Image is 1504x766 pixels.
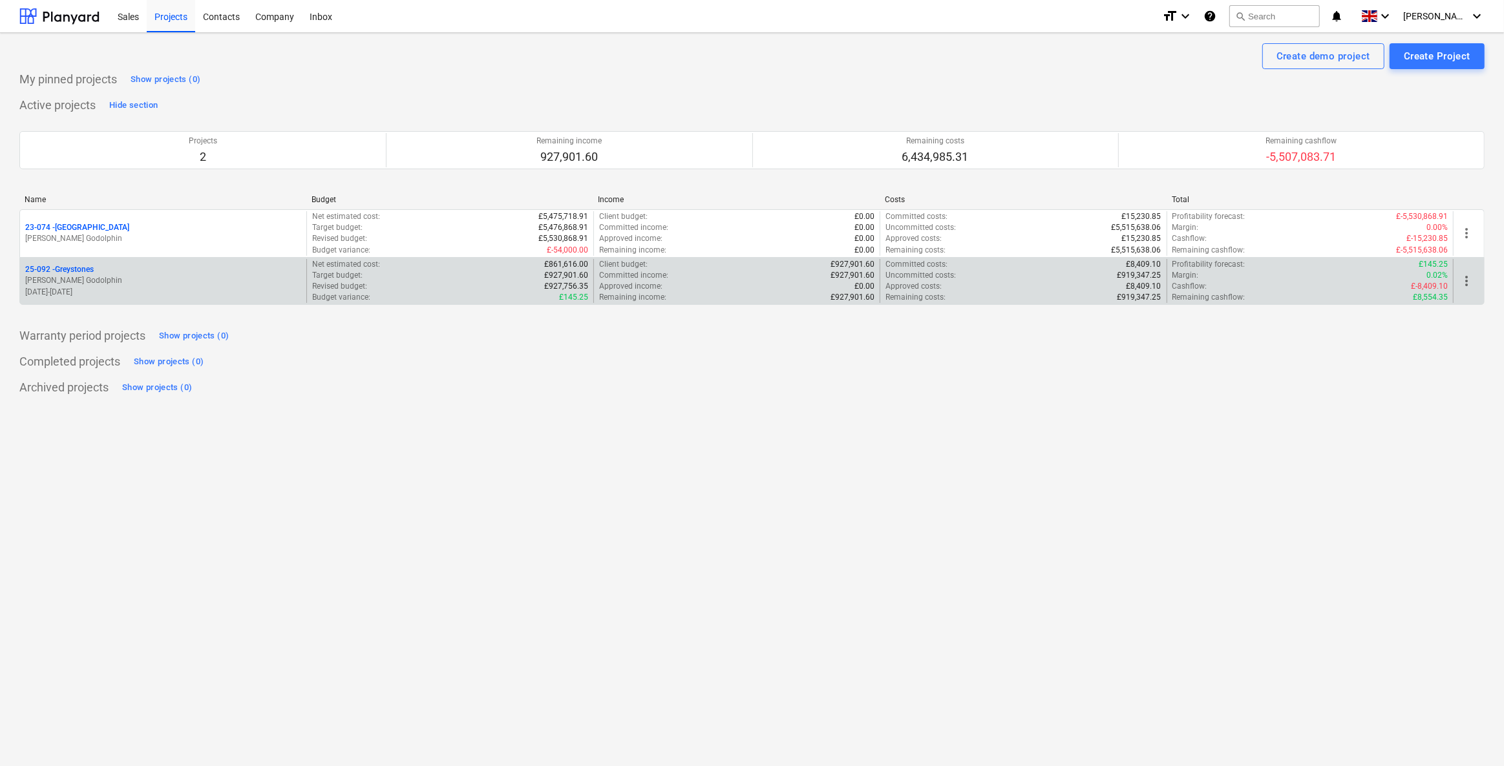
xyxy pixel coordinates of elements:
[599,281,662,292] p: Approved income :
[831,270,874,281] p: £927,901.60
[312,270,363,281] p: Target budget :
[25,195,301,204] div: Name
[1266,149,1337,165] p: -5,507,083.71
[1404,48,1470,65] div: Create Project
[1235,11,1245,21] span: search
[1127,259,1161,270] p: £8,409.10
[854,211,874,222] p: £0.00
[312,281,367,292] p: Revised budget :
[1162,8,1178,24] i: format_size
[159,329,229,344] div: Show projects (0)
[885,245,946,256] p: Remaining costs :
[599,270,668,281] p: Committed income :
[547,245,588,256] p: £-54,000.00
[885,292,946,303] p: Remaining costs :
[598,195,875,204] div: Income
[1172,292,1245,303] p: Remaining cashflow :
[19,328,145,344] p: Warranty period projects
[122,380,192,395] div: Show projects (0)
[119,377,195,398] button: Show projects (0)
[1330,8,1343,24] i: notifications
[25,264,94,275] p: 25-092 - Greystones
[312,292,370,303] p: Budget variance :
[189,149,217,165] p: 2
[1127,281,1161,292] p: £8,409.10
[1390,43,1485,69] button: Create Project
[19,354,120,369] p: Completed projects
[544,281,588,292] p: £927,756.35
[1178,8,1193,24] i: keyboard_arrow_down
[1117,270,1161,281] p: £919,347.25
[134,355,204,369] div: Show projects (0)
[131,351,207,372] button: Show projects (0)
[19,98,96,113] p: Active projects
[312,245,370,256] p: Budget variance :
[109,98,158,113] div: Hide section
[1112,245,1161,256] p: £5,515,638.06
[544,259,588,270] p: £861,616.00
[902,149,969,165] p: 6,434,985.31
[1266,136,1337,147] p: Remaining cashflow
[19,72,117,87] p: My pinned projects
[19,380,109,395] p: Archived projects
[312,259,380,270] p: Net estimated cost :
[599,245,666,256] p: Remaining income :
[1459,273,1474,289] span: more_vert
[599,292,666,303] p: Remaining income :
[1396,245,1448,256] p: £-5,515,638.06
[312,222,363,233] p: Target budget :
[854,281,874,292] p: £0.00
[312,211,380,222] p: Net estimated cost :
[25,222,129,233] p: 23-074 - [GEOGRAPHIC_DATA]
[885,211,948,222] p: Committed costs :
[312,195,588,204] div: Budget
[1396,211,1448,222] p: £-5,530,868.91
[831,292,874,303] p: £927,901.60
[854,233,874,244] p: £0.00
[1426,222,1448,233] p: 0.00%
[1172,233,1207,244] p: Cashflow :
[599,233,662,244] p: Approved income :
[1112,222,1161,233] p: £5,515,638.06
[1377,8,1393,24] i: keyboard_arrow_down
[538,211,588,222] p: £5,475,718.91
[1469,8,1485,24] i: keyboard_arrow_down
[156,326,232,346] button: Show projects (0)
[538,233,588,244] p: £5,530,868.91
[1172,195,1448,204] div: Total
[538,222,588,233] p: £5,476,868.91
[1229,5,1320,27] button: Search
[25,287,301,298] p: [DATE] - [DATE]
[1172,222,1199,233] p: Margin :
[1117,292,1161,303] p: £919,347.25
[1276,48,1370,65] div: Create demo project
[1172,259,1245,270] p: Profitability forecast :
[1172,211,1245,222] p: Profitability forecast :
[25,222,301,244] div: 23-074 -[GEOGRAPHIC_DATA][PERSON_NAME] Godolphin
[1406,233,1448,244] p: £-15,230.85
[831,259,874,270] p: £927,901.60
[599,222,668,233] p: Committed income :
[1172,245,1245,256] p: Remaining cashflow :
[885,259,948,270] p: Committed costs :
[189,136,217,147] p: Projects
[1426,270,1448,281] p: 0.02%
[885,281,942,292] p: Approved costs :
[1122,211,1161,222] p: £15,230.85
[536,149,602,165] p: 927,901.60
[127,69,204,90] button: Show projects (0)
[1172,270,1199,281] p: Margin :
[25,264,301,297] div: 25-092 -Greystones[PERSON_NAME] Godolphin[DATE]-[DATE]
[1419,259,1448,270] p: £145.25
[544,270,588,281] p: £927,901.60
[1403,11,1468,21] span: [PERSON_NAME] Godolphin
[599,259,648,270] p: Client budget :
[599,211,648,222] p: Client budget :
[1262,43,1384,69] button: Create demo project
[1413,292,1448,303] p: £8,554.35
[1172,281,1207,292] p: Cashflow :
[885,233,942,244] p: Approved costs :
[854,245,874,256] p: £0.00
[106,95,161,116] button: Hide section
[536,136,602,147] p: Remaining income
